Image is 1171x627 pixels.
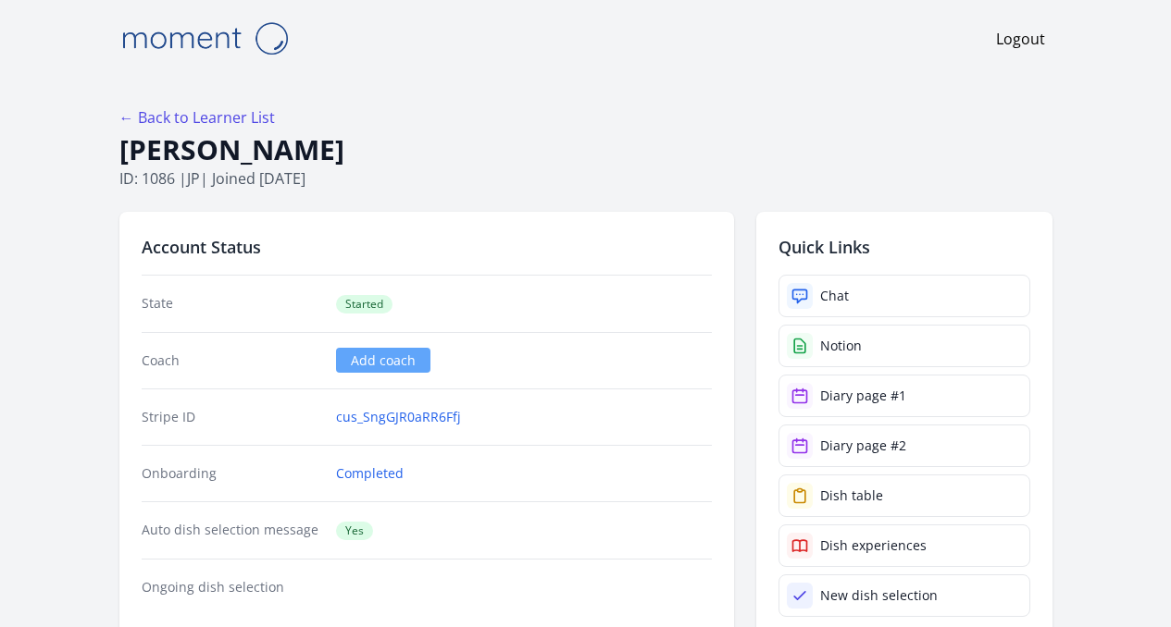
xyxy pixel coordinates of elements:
a: Diary page #1 [779,375,1030,417]
a: Notion [779,325,1030,367]
div: Dish table [820,486,883,505]
div: Diary page #1 [820,387,906,405]
div: Notion [820,337,862,355]
a: Dish table [779,474,1030,517]
dt: Auto dish selection message [142,521,322,540]
span: jp [187,168,200,189]
span: Started [336,295,392,313]
a: Completed [336,464,404,483]
h2: Account Status [142,234,712,260]
div: Chat [820,287,849,305]
dt: Stripe ID [142,408,322,426]
dt: Onboarding [142,464,322,483]
a: Chat [779,275,1030,317]
dt: Coach [142,351,322,370]
div: Diary page #2 [820,436,906,455]
div: New dish selection [820,586,938,605]
dt: Ongoing dish selection [142,578,322,596]
div: Dish experiences [820,536,927,555]
a: Dish experiences [779,524,1030,567]
a: Add coach [336,348,430,373]
p: ID: 1086 | | Joined [DATE] [119,167,1053,190]
dt: State [142,294,322,313]
a: Diary page #2 [779,424,1030,467]
img: Moment [112,15,297,62]
a: ← Back to Learner List [119,107,275,128]
a: Logout [996,28,1045,50]
h1: [PERSON_NAME] [119,132,1053,167]
a: cus_SngGJR0aRR6Ffj [336,408,461,426]
span: Yes [336,522,373,540]
h2: Quick Links [779,234,1030,260]
a: New dish selection [779,574,1030,617]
